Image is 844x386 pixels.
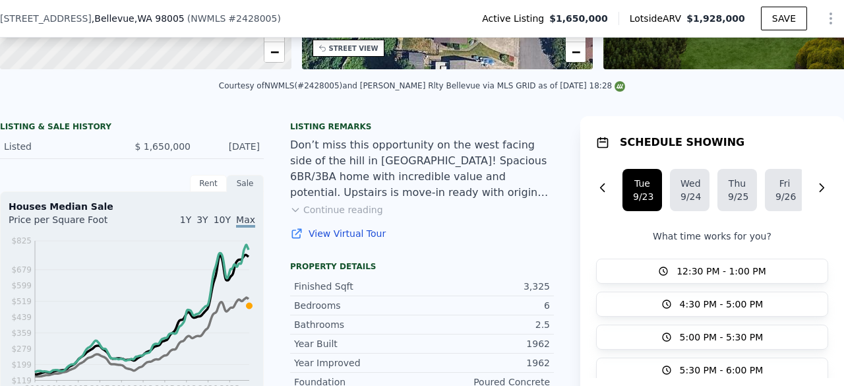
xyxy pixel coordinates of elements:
[596,259,828,284] button: 12:30 PM - 1:00 PM
[677,265,766,278] span: 12:30 PM - 1:00 PM
[680,364,764,377] span: 5:30 PM - 6:00 PM
[11,313,32,322] tspan: $439
[290,227,554,240] a: View Virtual Tour
[92,12,185,25] span: , Bellevue
[11,360,32,370] tspan: $199
[728,190,746,203] div: 9/25
[180,214,191,225] span: 1Y
[294,356,422,370] div: Year Improved
[422,280,550,293] div: 3,325
[622,169,662,211] button: Tue9/23
[818,5,844,32] button: Show Options
[227,175,264,192] div: Sale
[290,137,554,201] div: Don’t miss this opportunity on the west facing side of the hill in [GEOGRAPHIC_DATA]! Spacious 6B...
[761,7,807,30] button: SAVE
[596,292,828,317] button: 4:30 PM - 5:00 PM
[135,141,191,152] span: $ 1,650,000
[214,214,231,225] span: 10Y
[191,13,226,24] span: NWMLS
[596,358,828,383] button: 5:30 PM - 6:00 PM
[422,318,550,331] div: 2.5
[294,318,422,331] div: Bathrooms
[633,177,651,190] div: Tue
[11,236,32,245] tspan: $825
[290,261,554,272] div: Property details
[11,329,32,338] tspan: $359
[4,140,121,153] div: Listed
[9,213,132,234] div: Price per Square Foot
[686,13,745,24] span: $1,928,000
[633,190,651,203] div: 9/23
[11,297,32,306] tspan: $519
[264,42,284,62] a: Zoom out
[290,121,554,132] div: Listing remarks
[228,13,277,24] span: # 2428005
[294,337,422,350] div: Year Built
[294,280,422,293] div: Finished Sqft
[680,331,764,344] span: 5:00 PM - 5:30 PM
[329,44,378,53] div: STREET VIEW
[294,299,422,312] div: Bedrooms
[775,177,794,190] div: Fri
[135,13,185,24] span: , WA 98005
[670,169,709,211] button: Wed9/24
[9,200,255,213] div: Houses Median Sale
[717,169,757,211] button: Thu9/25
[190,175,227,192] div: Rent
[11,265,32,274] tspan: $679
[549,12,608,25] span: $1,650,000
[765,169,804,211] button: Fri9/26
[620,135,744,150] h1: SCHEDULE SHOWING
[422,356,550,370] div: 1962
[11,281,32,290] tspan: $599
[482,12,549,25] span: Active Listing
[196,214,208,225] span: 3Y
[566,42,586,62] a: Zoom out
[596,230,828,243] p: What time works for you?
[201,140,260,153] div: [DATE]
[680,177,699,190] div: Wed
[236,214,255,228] span: Max
[680,298,764,311] span: 4:30 PM - 5:00 PM
[630,12,686,25] span: Lotside ARV
[572,44,580,60] span: −
[187,12,281,25] div: ( )
[596,325,828,350] button: 5:00 PM - 5:30 PM
[728,177,746,190] div: Thu
[11,344,32,354] tspan: $279
[219,81,625,90] div: Courtesy of NWMLS (#2428005) and [PERSON_NAME] Rlty Bellevue via MLS GRID as of [DATE] 18:28
[422,337,550,350] div: 1962
[270,44,278,60] span: −
[11,376,32,385] tspan: $119
[290,203,383,216] button: Continue reading
[422,299,550,312] div: 6
[680,190,699,203] div: 9/24
[615,81,625,92] img: NWMLS Logo
[775,190,794,203] div: 9/26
